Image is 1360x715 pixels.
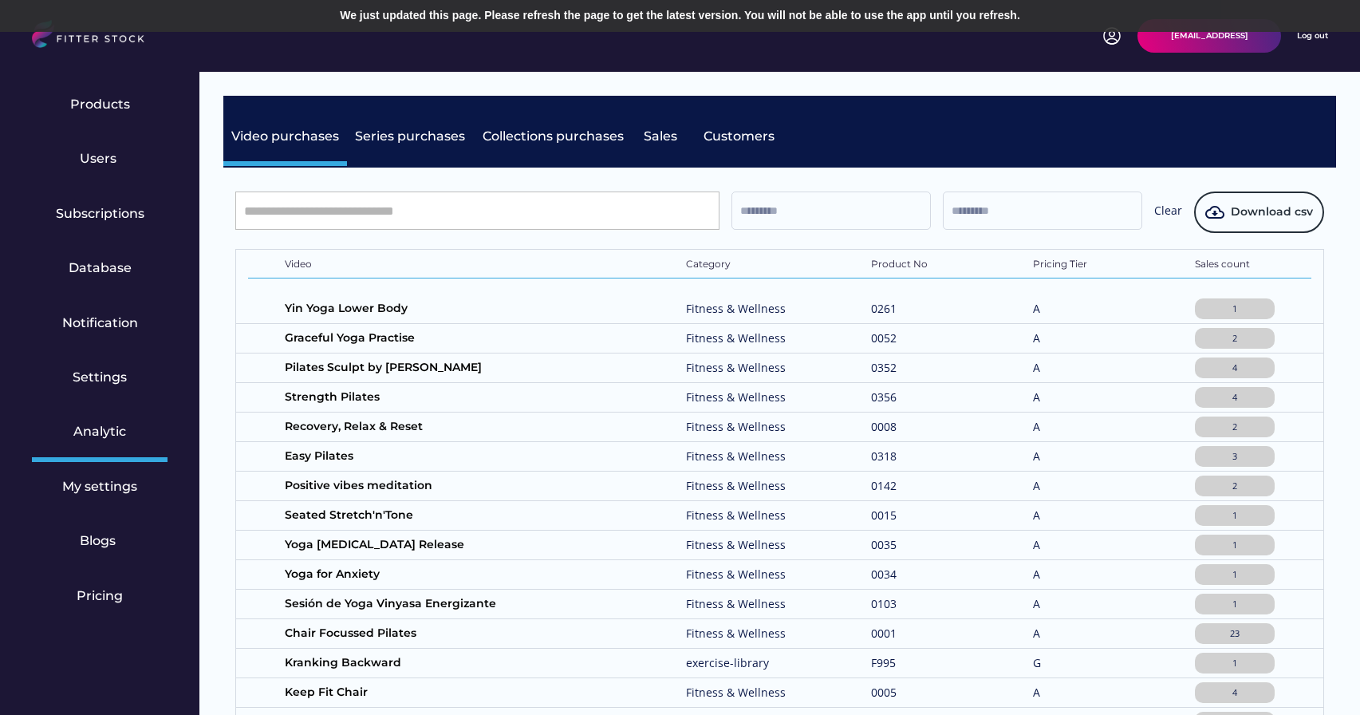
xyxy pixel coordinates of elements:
[285,567,604,583] div: Yoga for Anxiety
[871,258,951,274] div: Product No
[285,626,604,642] div: Chair Focussed Pilates
[231,128,339,145] div: Video purchases
[1033,596,1113,612] div: A
[871,567,951,583] div: 0034
[686,655,790,671] div: exercise-library
[285,389,604,405] div: Strength Pilates
[1199,686,1271,698] div: 4
[285,655,604,671] div: Kranking Backward
[1199,391,1271,403] div: 4
[73,369,127,386] div: Settings
[70,96,130,113] div: Products
[871,478,951,494] div: 0142
[1199,302,1271,314] div: 1
[285,419,604,435] div: Recovery, Relax & Reset
[1033,626,1113,642] div: A
[686,330,790,346] div: Fitness & Wellness
[62,478,137,496] div: My settings
[1033,258,1113,274] div: Pricing Tier
[69,259,132,277] div: Database
[1102,26,1122,45] img: profile-circle.svg
[1231,204,1313,220] span: Download csv
[1199,509,1271,521] div: 1
[1033,389,1113,405] div: A
[1033,419,1113,435] div: A
[1297,30,1328,41] div: Log out
[686,301,790,317] div: Fitness & Wellness
[285,360,604,376] div: Pilates Sculpt by [PERSON_NAME]
[285,685,604,701] div: Keep Fit Chair
[686,448,790,464] div: Fitness & Wellness
[871,537,951,553] div: 0035
[871,448,951,464] div: 0318
[686,419,790,435] div: Fitness & Wellness
[1033,655,1113,671] div: G
[1195,258,1275,274] div: Sales count
[686,626,790,642] div: Fitness & Wellness
[871,685,951,701] div: 0005
[73,423,126,440] div: Analytic
[285,537,604,553] div: Yoga [MEDICAL_DATA] Release
[62,314,138,332] div: Notification
[871,360,951,376] div: 0352
[1033,360,1113,376] div: A
[285,448,604,464] div: Easy Pilates
[644,128,684,145] div: Sales
[871,626,951,642] div: 0001
[1033,478,1113,494] div: A
[1033,301,1113,317] div: A
[704,128,783,145] div: Customers
[80,150,120,168] div: Users
[1199,539,1271,551] div: 1
[871,655,951,671] div: F995
[285,258,604,274] div: Video
[285,301,604,317] div: Yin Yoga Lower Body
[1199,421,1271,433] div: 2
[871,596,951,612] div: 0103
[1194,192,1324,233] button: Download csv
[1293,651,1344,699] iframe: chat widget
[686,478,790,494] div: Fitness & Wellness
[871,301,951,317] div: 0261
[56,205,144,223] div: Subscriptions
[1154,203,1182,223] div: Clear
[871,419,951,435] div: 0008
[1199,598,1271,610] div: 1
[686,508,790,523] div: Fitness & Wellness
[1171,30,1248,41] div: [EMAIL_ADDRESS]
[285,478,604,494] div: Positive vibes meditation
[686,258,790,274] div: Category
[32,20,158,53] img: LOGO.svg
[1199,657,1271,669] div: 1
[1199,361,1271,373] div: 4
[686,685,790,701] div: Fitness & Wellness
[80,532,120,550] div: Blogs
[483,128,624,145] div: Collections purchases
[285,330,604,346] div: Graceful Yoga Practise
[871,330,951,346] div: 0052
[355,128,467,145] div: Series purchases
[1033,567,1113,583] div: A
[285,508,604,523] div: Seated Stretch'n'Tone
[1199,568,1271,580] div: 1
[1199,627,1271,639] div: 23
[1033,448,1113,464] div: A
[77,587,123,605] div: Pricing
[1033,537,1113,553] div: A
[871,389,951,405] div: 0356
[1033,508,1113,523] div: A
[686,537,790,553] div: Fitness & Wellness
[285,596,604,612] div: Sesión de Yoga Vinyasa Energizante
[686,567,790,583] div: Fitness & Wellness
[686,596,790,612] div: Fitness & Wellness
[1199,332,1271,344] div: 2
[686,360,790,376] div: Fitness & Wellness
[686,389,790,405] div: Fitness & Wellness
[1033,685,1113,701] div: A
[1199,450,1271,462] div: 3
[871,508,951,523] div: 0015
[1199,480,1271,492] div: 2
[1033,330,1113,346] div: A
